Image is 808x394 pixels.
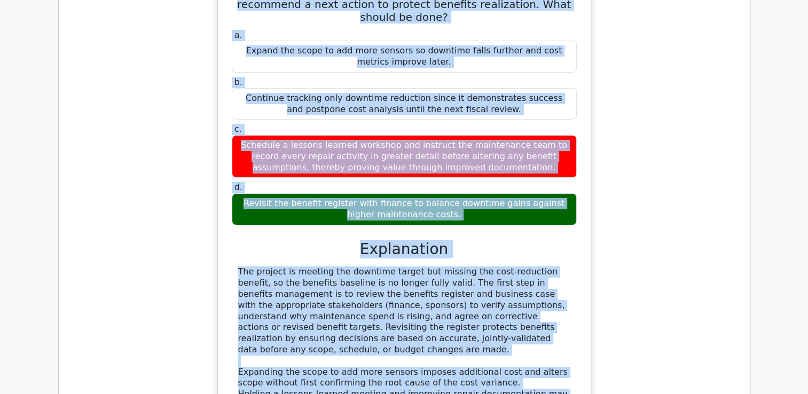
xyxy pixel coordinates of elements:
div: Schedule a lessons learned workshop and instruct the maintenance team to record every repair acti... [232,135,577,178]
div: Revisit the benefit register with finance to balance downtime gains against higher maintenance co... [232,193,577,225]
div: Continue tracking only downtime reduction since it demonstrates success and postpone cost analysi... [232,88,577,120]
span: a. [234,30,242,40]
span: d. [234,182,242,192]
h3: Explanation [238,240,570,258]
div: Expand the scope to add more sensors so downtime falls further and cost metrics improve later. [232,41,577,73]
span: c. [234,124,242,134]
span: b. [234,77,242,87]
